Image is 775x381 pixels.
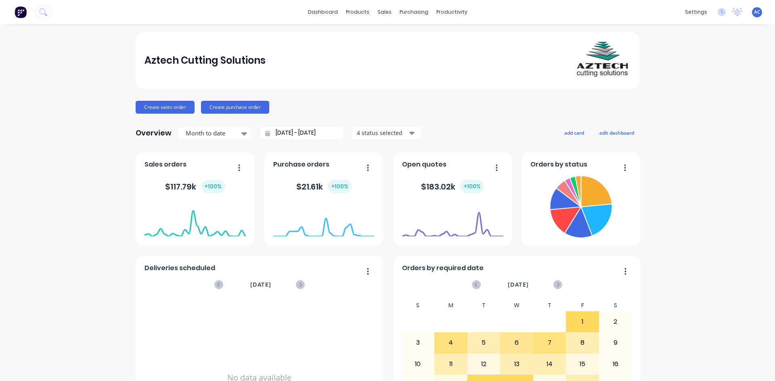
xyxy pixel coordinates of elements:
div: 5 [468,333,500,353]
div: T [467,300,501,311]
button: edit dashboard [594,127,639,138]
span: AC [754,8,760,16]
span: Orders by status [530,160,587,169]
div: 14 [534,354,566,374]
div: 10 [402,354,434,374]
span: [DATE] [250,280,271,289]
div: productivity [432,6,471,18]
div: settings [681,6,711,18]
div: 7 [534,333,566,353]
div: sales [373,6,396,18]
div: 6 [501,333,533,353]
div: S [402,300,435,311]
div: 2 [599,312,632,332]
button: add card [559,127,589,138]
div: products [342,6,373,18]
img: Aztech Cutting Solutions [574,32,630,89]
div: + 100 % [328,180,352,193]
div: 1 [566,312,599,332]
div: 8 [566,333,599,353]
span: Sales orders [145,160,186,169]
div: T [533,300,566,311]
div: 4 status selected [357,129,408,137]
div: 15 [566,354,599,374]
div: $ 117.79k [165,180,225,193]
div: 12 [468,354,500,374]
span: Purchase orders [273,160,329,169]
a: dashboard [304,6,342,18]
div: 4 [435,333,467,353]
div: + 100 % [460,180,484,193]
div: $ 183.02k [421,180,484,193]
span: Deliveries scheduled [145,263,215,273]
div: M [434,300,467,311]
img: Factory [15,6,27,18]
div: $ 21.61k [296,180,352,193]
div: Overview [136,125,172,141]
div: W [500,300,533,311]
div: 16 [599,354,632,374]
div: + 100 % [201,180,225,193]
span: [DATE] [508,280,529,289]
div: S [599,300,632,311]
div: 11 [435,354,467,374]
button: Create sales order [136,101,195,114]
button: Create purchase order [201,101,269,114]
div: F [566,300,599,311]
div: 9 [599,333,632,353]
div: purchasing [396,6,432,18]
span: Open quotes [402,160,446,169]
div: 13 [501,354,533,374]
button: 4 status selected [352,127,421,139]
div: Aztech Cutting Solutions [145,52,266,69]
div: 3 [402,333,434,353]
